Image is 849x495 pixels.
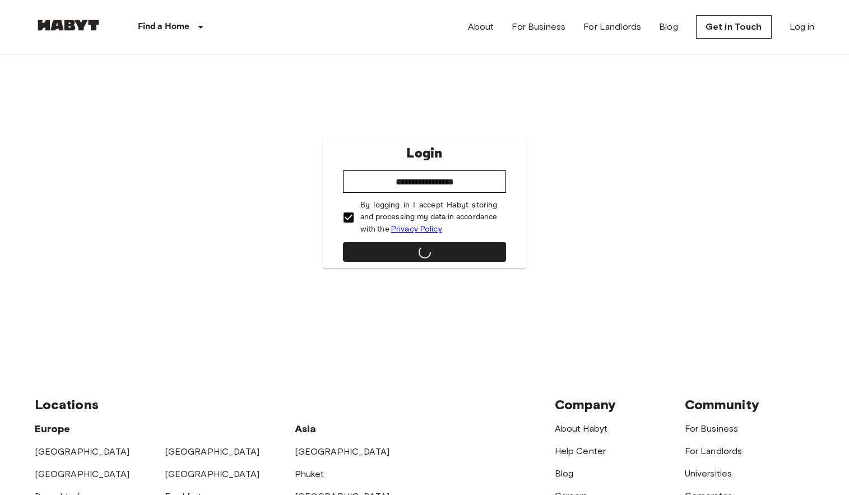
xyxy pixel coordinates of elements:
a: For Landlords [685,446,743,456]
a: Phuket [295,469,324,479]
span: Company [555,396,616,413]
p: Login [406,144,442,164]
a: Help Center [555,446,606,456]
a: Log in [790,20,815,34]
p: By logging in I accept Habyt storing and processing my data in accordance with the [360,200,498,235]
span: Community [685,396,759,413]
a: Blog [555,468,574,479]
a: Get in Touch [696,15,772,39]
span: Europe [35,423,71,435]
a: For Landlords [583,20,641,34]
a: [GEOGRAPHIC_DATA] [295,446,390,457]
p: Find a Home [138,20,190,34]
a: [GEOGRAPHIC_DATA] [165,469,260,479]
a: Privacy Policy [391,224,442,234]
a: For Business [512,20,565,34]
a: [GEOGRAPHIC_DATA] [35,446,130,457]
a: Universities [685,468,732,479]
span: Locations [35,396,99,413]
a: Blog [659,20,678,34]
a: [GEOGRAPHIC_DATA] [35,469,130,479]
a: For Business [685,423,739,434]
span: Asia [295,423,317,435]
a: About Habyt [555,423,608,434]
img: Habyt [35,20,102,31]
a: [GEOGRAPHIC_DATA] [165,446,260,457]
a: About [468,20,494,34]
